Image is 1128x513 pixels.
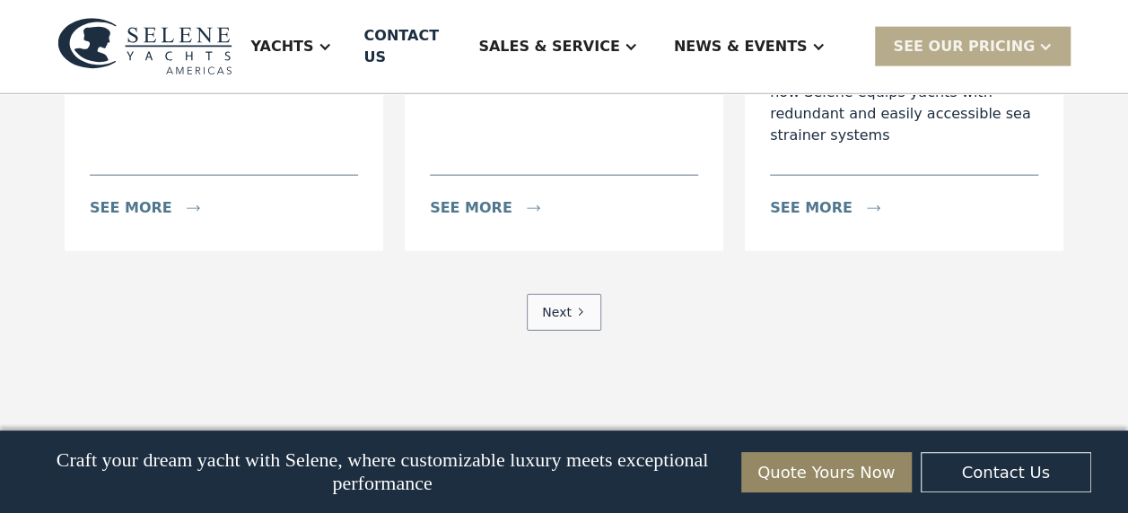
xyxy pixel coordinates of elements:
p: Craft your dream yacht with Selene, where customizable luxury meets exceptional performance [37,448,727,495]
div: SEE Our Pricing [875,27,1071,65]
img: icon [867,205,880,212]
div: SEE Our Pricing [893,36,1035,57]
img: icon [527,205,540,212]
div: List [65,294,1063,331]
div: News & EVENTS [674,36,808,57]
img: logo [57,18,232,75]
div: see more [90,197,172,219]
div: News & EVENTS [656,11,844,83]
img: icon [187,205,200,212]
div: see more [770,197,853,219]
div: see more [430,197,512,219]
div: Next [542,303,572,322]
a: Next Page [527,294,601,331]
a: Contact Us [921,452,1091,492]
div: Sales & Service [460,11,655,83]
div: Yachts [250,36,313,57]
a: Quote Yours Now [741,452,912,492]
div: Contact US [363,25,446,68]
div: Yachts [232,11,349,83]
div: Sales & Service [478,36,619,57]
